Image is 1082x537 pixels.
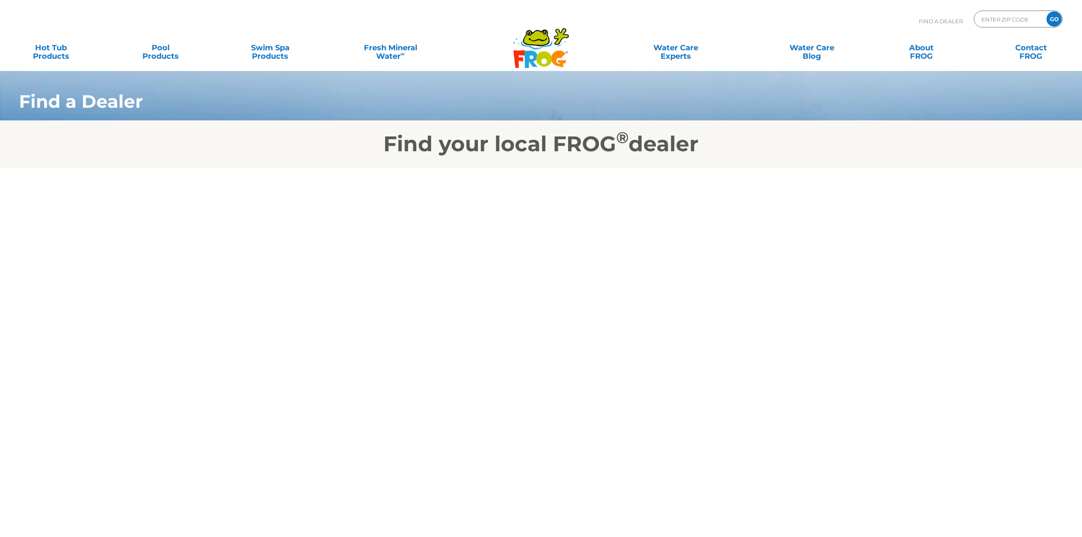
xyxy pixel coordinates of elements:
[6,131,1076,157] h2: Find your local FROG dealer
[607,39,745,56] a: Water CareExperts
[337,39,444,56] a: Fresh MineralWater∞
[879,39,964,56] a: AboutFROG
[1046,11,1062,27] input: GO
[988,39,1074,56] a: ContactFROG
[118,39,203,56] a: PoolProducts
[919,11,963,32] p: Find A Dealer
[769,39,855,56] a: Water CareBlog
[401,50,405,57] sup: ∞
[508,17,574,68] img: Frog Products Logo
[227,39,313,56] a: Swim SpaProducts
[19,91,969,112] h1: Find a Dealer
[8,39,94,56] a: Hot TubProducts
[616,128,628,147] sup: ®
